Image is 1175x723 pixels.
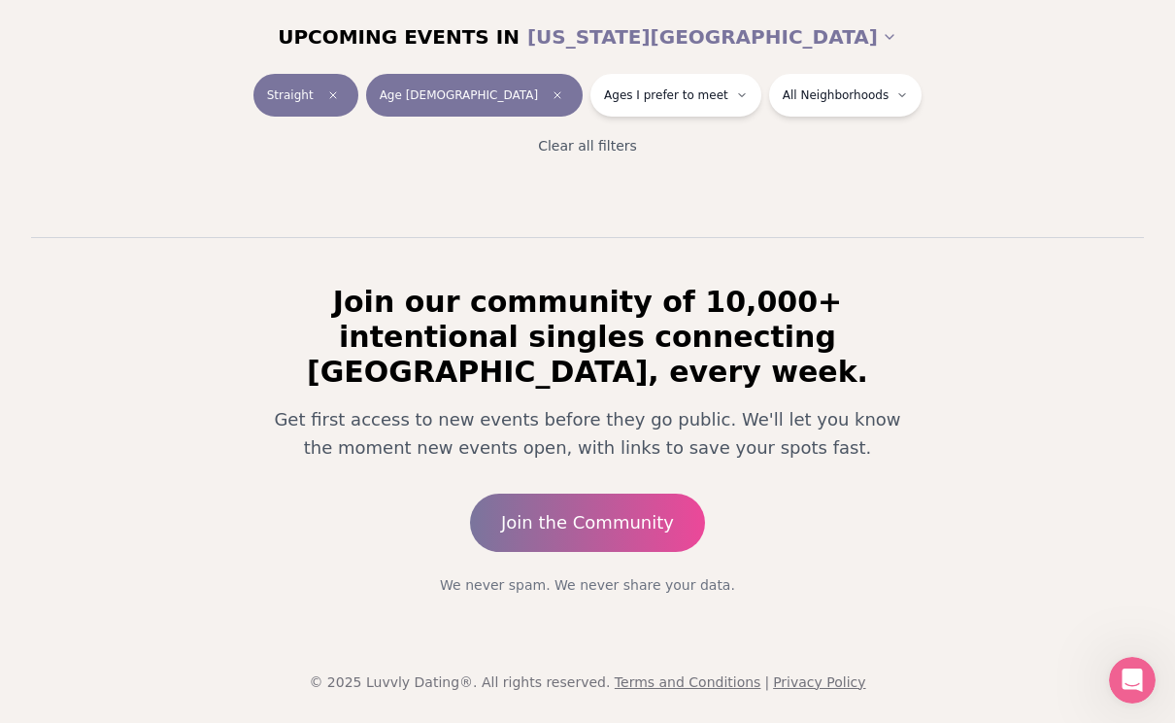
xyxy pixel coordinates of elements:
span: Clear age [546,84,569,107]
a: Terms and Conditions [615,674,761,690]
iframe: Intercom live chat [1109,657,1156,704]
h2: Join our community of 10,000+ intentional singles connecting [GEOGRAPHIC_DATA], every week. [246,285,929,390]
span: Clear event type filter [321,84,345,107]
button: All Neighborhoods [769,74,922,117]
button: StraightClear event type filter [253,74,358,117]
button: Clear all filters [526,124,649,167]
button: Age [DEMOGRAPHIC_DATA]Clear age [366,74,583,117]
p: We never spam. We never share your data. [246,575,929,595]
span: | [764,674,769,690]
a: Privacy Policy [773,674,865,690]
button: [US_STATE][GEOGRAPHIC_DATA] [527,16,897,58]
p: © 2025 Luvvly Dating®. All rights reserved. [16,672,1159,692]
span: Ages I prefer to meet [604,87,728,103]
p: Get first access to new events before they go public. We'll let you know the moment new events op... [261,405,914,463]
span: Age [DEMOGRAPHIC_DATA] [380,87,538,103]
span: All Neighborhoods [783,87,889,103]
a: Join the Community [470,494,705,552]
span: Straight [267,87,314,103]
span: UPCOMING EVENTS IN [278,23,520,51]
button: Ages I prefer to meet [590,74,761,117]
